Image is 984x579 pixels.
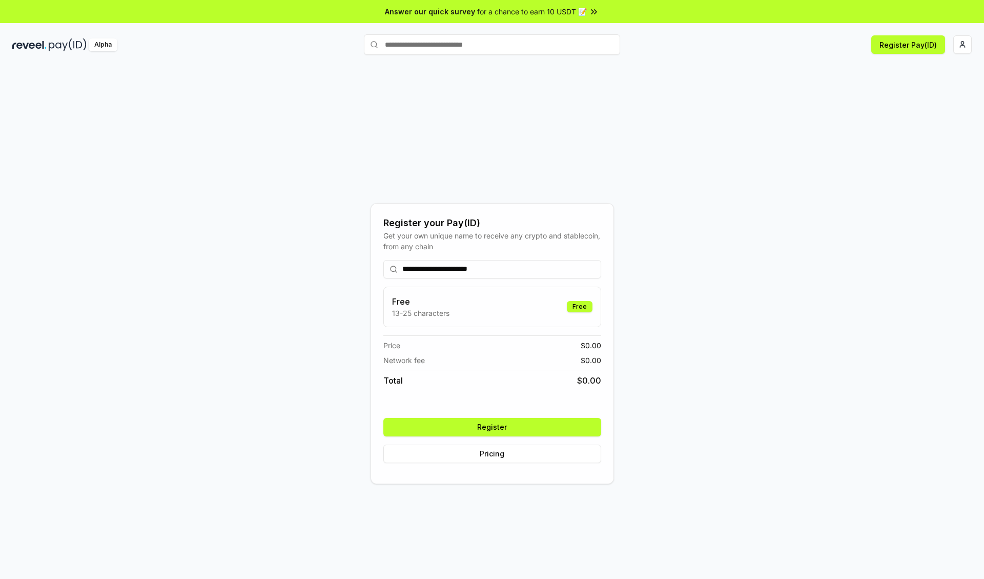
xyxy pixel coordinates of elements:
[383,216,601,230] div: Register your Pay(ID)
[871,35,945,54] button: Register Pay(ID)
[383,445,601,463] button: Pricing
[12,38,47,51] img: reveel_dark
[383,340,400,351] span: Price
[392,308,449,318] p: 13-25 characters
[581,340,601,351] span: $ 0.00
[567,301,592,312] div: Free
[581,355,601,366] span: $ 0.00
[477,6,587,17] span: for a chance to earn 10 USDT 📝
[392,295,449,308] h3: Free
[383,374,403,387] span: Total
[89,38,117,51] div: Alpha
[385,6,475,17] span: Answer our quick survey
[383,418,601,436] button: Register
[577,374,601,387] span: $ 0.00
[383,355,425,366] span: Network fee
[383,230,601,252] div: Get your own unique name to receive any crypto and stablecoin, from any chain
[49,38,87,51] img: pay_id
